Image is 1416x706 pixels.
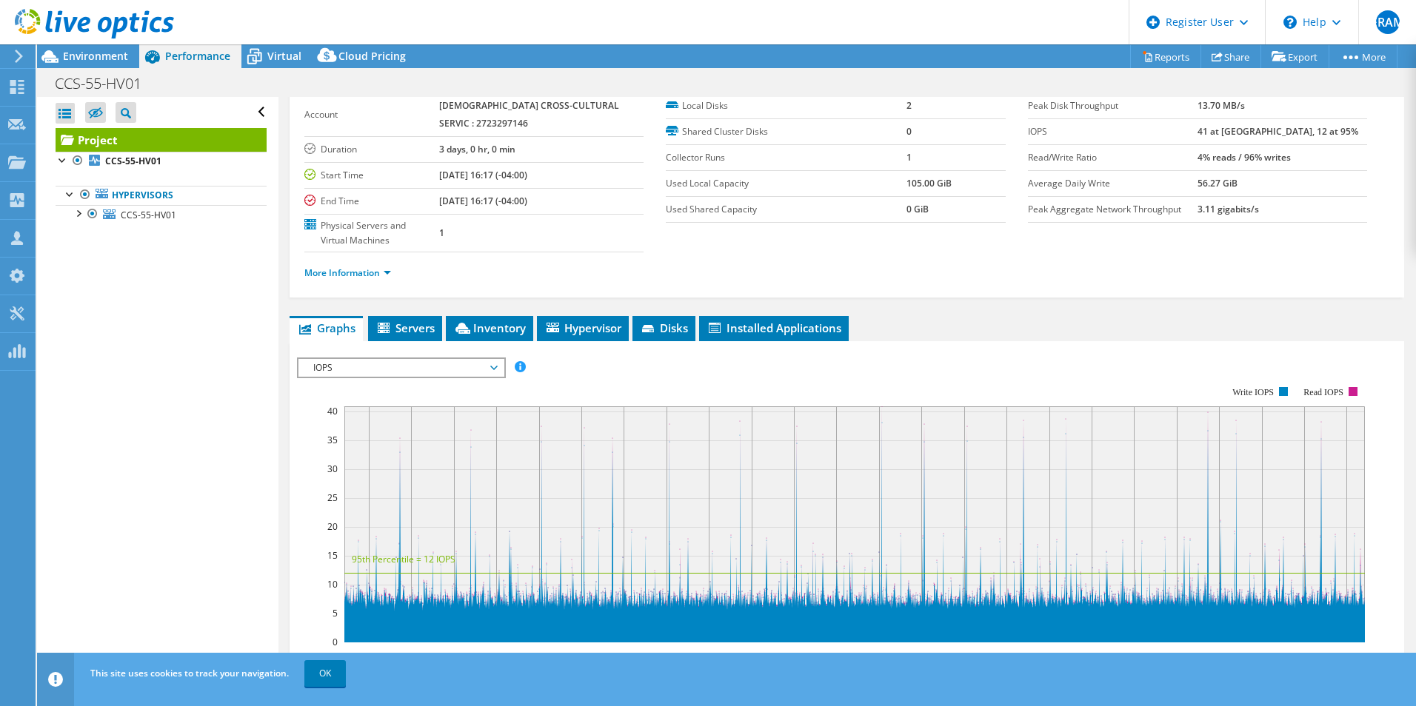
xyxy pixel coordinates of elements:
[697,650,720,662] text: 18:00
[1038,650,1061,662] text: 18:00
[63,49,128,63] span: Environment
[906,125,912,138] b: 0
[782,650,805,662] text: 00:00
[1303,387,1343,397] text: Read IOPS
[824,650,847,662] text: 03:00
[1198,203,1259,215] b: 3.11 gigabits/s
[1028,150,1198,165] label: Read/Write Ratio
[995,650,1018,662] text: 15:00
[327,463,338,475] text: 30
[48,75,164,92] h1: CCS-55-HV01
[484,650,507,662] text: 03:00
[439,169,527,181] b: [DATE] 16:17 (-04:00)
[527,650,550,662] text: 06:00
[666,176,906,191] label: Used Local Capacity
[640,320,688,335] span: Disks
[906,203,929,215] b: 0 GiB
[352,553,455,565] text: 95th Percentile = 12 IOPS
[707,320,841,335] span: Installed Applications
[1198,151,1291,164] b: 4% reads / 96% writes
[906,177,952,189] b: 105.00 GiB
[165,49,230,63] span: Performance
[267,49,301,63] span: Virtual
[304,168,439,183] label: Start Time
[1028,124,1198,139] label: IOPS
[666,150,906,165] label: Collector Runs
[442,650,465,662] text: 00:00
[612,650,635,662] text: 12:00
[1122,650,1145,662] text: 00:00
[304,107,439,122] label: Account
[439,195,527,207] b: [DATE] 16:17 (-04:00)
[56,128,267,152] a: Project
[1080,650,1103,662] text: 21:00
[304,142,439,157] label: Duration
[90,667,289,679] span: This site uses cookies to track your navigation.
[1198,125,1358,138] b: 41 at [GEOGRAPHIC_DATA], 12 at 95%
[399,650,422,662] text: 21:00
[56,186,267,205] a: Hypervisors
[1028,202,1198,217] label: Peak Aggregate Network Throughput
[1329,45,1397,68] a: More
[1130,45,1201,68] a: Reports
[740,650,763,662] text: 21:00
[909,650,932,662] text: 09:00
[570,650,592,662] text: 09:00
[1198,177,1238,189] b: 56.27 GiB
[304,266,391,279] a: More Information
[297,320,355,335] span: Graphs
[121,209,176,221] span: CCS-55-HV01
[666,202,906,217] label: Used Shared Capacity
[1028,176,1198,191] label: Average Daily Write
[304,194,439,209] label: End Time
[1200,45,1261,68] a: Share
[306,359,496,377] span: IOPS
[56,205,267,224] a: CCS-55-HV01
[666,98,906,113] label: Local Disks
[1335,650,1357,662] text: 15:00
[453,320,526,335] span: Inventory
[1198,99,1245,112] b: 13.70 MB/s
[375,320,435,335] span: Servers
[439,226,444,239] b: 1
[1283,16,1297,29] svg: \n
[105,155,161,167] b: CCS-55-HV01
[1165,650,1188,662] text: 03:00
[327,434,338,446] text: 35
[1232,387,1274,397] text: Write IOPS
[1376,10,1400,34] span: ERAM
[1207,650,1230,662] text: 06:00
[304,660,346,687] a: OK
[327,520,338,533] text: 20
[952,650,975,662] text: 12:00
[1250,650,1273,662] text: 09:00
[333,636,338,648] text: 0
[338,49,406,63] span: Cloud Pricing
[1292,650,1315,662] text: 12:00
[1028,98,1198,113] label: Peak Disk Throughput
[357,650,380,662] text: 18:00
[867,650,890,662] text: 06:00
[906,99,912,112] b: 2
[666,124,906,139] label: Shared Cluster Disks
[304,218,439,248] label: Physical Servers and Virtual Machines
[1260,45,1329,68] a: Export
[327,491,338,504] text: 25
[439,143,515,155] b: 3 days, 0 hr, 0 min
[906,151,912,164] b: 1
[327,549,338,562] text: 15
[333,607,338,619] text: 5
[56,152,267,171] a: CCS-55-HV01
[544,320,621,335] span: Hypervisor
[327,578,338,591] text: 10
[327,405,338,417] text: 40
[439,99,619,130] b: [DEMOGRAPHIC_DATA] CROSS-CULTURAL SERVIC : 2723297146
[655,650,678,662] text: 15:00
